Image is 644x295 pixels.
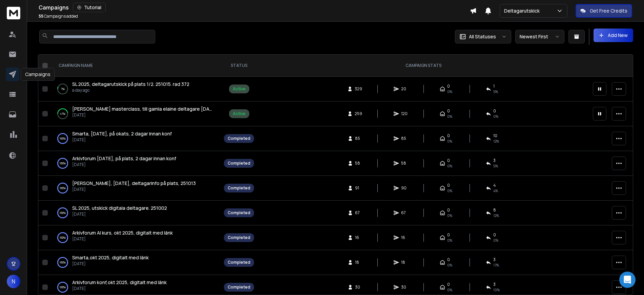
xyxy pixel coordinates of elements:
[401,111,408,116] span: 120
[447,114,452,119] span: 0%
[447,287,452,293] span: 0%
[447,188,452,193] span: 0%
[401,136,408,141] span: 85
[50,102,220,126] td: 47%[PERSON_NAME] masterclass, till gamla elaine deltagare [DATE], 251013[DATE]
[515,30,564,43] button: Newest First
[50,201,220,225] td: 100%SL 2025, utskick digitala deltagare. 251002[DATE]
[72,236,173,242] p: [DATE]
[619,272,636,288] div: Open Intercom Messenger
[50,151,220,176] td: 100%Arkivforum [DATE], på plats, 2 dagar innan konf[DATE]
[72,279,167,286] a: Arkivforum konf,okt 2025, digitalt med länk
[72,286,167,291] p: [DATE]
[447,232,450,238] span: 0
[447,89,452,94] span: 0%
[228,185,250,191] div: Completed
[72,137,172,143] p: [DATE]
[7,275,20,288] button: N
[493,207,496,213] span: 8
[60,135,66,142] p: 100 %
[73,3,106,12] button: Tutorial
[39,14,78,19] p: Campaigns added
[493,183,496,188] span: 4
[72,254,149,261] span: Smarta,okt 2025, digitalt med länk
[355,185,362,191] span: 91
[401,284,408,290] span: 30
[493,213,499,218] span: 12 %
[355,136,362,141] span: 85
[447,183,450,188] span: 0
[447,84,450,89] span: 0
[447,213,452,218] span: 0%
[50,126,220,151] td: 100%Smarta, [DATE], på okats, 2 dagar innan konf[DATE]
[447,158,450,163] span: 0
[355,210,362,216] span: 67
[39,13,43,19] span: 55
[447,207,450,213] span: 0
[72,130,172,137] a: Smarta, [DATE], på okats, 2 dagar innan konf
[72,180,196,187] a: [PERSON_NAME], [DATE], deltagarinfo på plats, 251013
[50,55,220,77] th: CAMPAIGN NAME
[233,86,246,92] div: Active
[50,77,220,102] td: 7%SL 2025, deltagarutskick på plats 1/2. 251015. rad 372a day ago
[228,161,250,166] div: Completed
[355,235,362,240] span: 16
[72,81,189,88] a: SL 2025, deltagarutskick på plats 1/2. 251015. rad 372
[493,158,496,163] span: 3
[60,234,66,241] p: 100 %
[228,235,250,240] div: Completed
[72,187,196,192] p: [DATE]
[72,88,189,93] p: a day ago
[72,205,167,211] span: SL 2025, utskick digitala deltagare. 251002
[493,287,500,293] span: 10 %
[401,235,408,240] span: 16
[60,209,66,216] p: 100 %
[72,162,176,167] p: [DATE]
[401,260,408,265] span: 18
[50,250,220,275] td: 100%Smarta,okt 2025, digitalt med länk[DATE]
[493,238,498,243] span: 0 %
[493,257,496,262] span: 3
[72,112,213,118] p: [DATE]
[493,163,498,169] span: 5 %
[590,7,627,14] p: Get Free Credits
[72,106,213,112] a: [PERSON_NAME] masterclass, till gamla elaine deltagare [DATE], 251013
[493,108,496,114] span: 0
[447,139,452,144] span: 0%
[39,3,470,12] div: Campaigns
[61,86,65,92] p: 7 %
[60,160,66,167] p: 100 %
[493,133,497,139] span: 10
[447,133,450,139] span: 0
[401,86,408,92] span: 20
[220,55,258,77] th: STATUS
[21,68,55,81] div: Campaigns
[60,284,66,291] p: 100 %
[355,161,362,166] span: 58
[72,155,176,162] span: Arkivforum [DATE], på plats, 2 dagar innan konf
[493,89,498,94] span: 5 %
[493,84,495,89] span: 1
[504,7,542,14] p: Deltagarutskick
[60,110,65,117] p: 47 %
[72,261,149,266] p: [DATE]
[72,254,149,261] a: Smarta,okt 2025, digitalt med länk
[72,229,173,236] a: Arkivforum AI kurs, okt 2025, digitalt med länk
[401,161,408,166] span: 58
[72,106,235,112] span: [PERSON_NAME] masterclass, till gamla elaine deltagare [DATE], 251013
[72,155,176,162] a: Arkivforum [DATE], på plats, 2 dagar innan konf
[228,260,250,265] div: Completed
[447,238,452,243] span: 0%
[258,55,589,77] th: CAMPAIGN STATS
[493,114,498,119] span: 0 %
[228,136,250,141] div: Completed
[447,257,450,262] span: 0
[447,163,452,169] span: 0%
[72,211,167,217] p: [DATE]
[401,185,408,191] span: 90
[401,210,408,216] span: 67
